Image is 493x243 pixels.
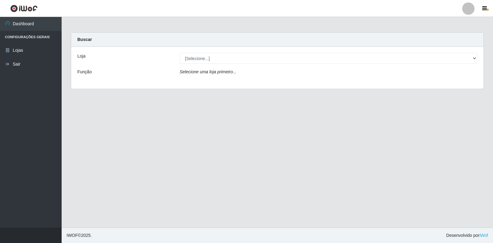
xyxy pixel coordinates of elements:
label: Função [77,69,92,75]
i: Selecione uma loja primeiro... [180,69,236,74]
span: IWOF [67,233,78,238]
label: Loja [77,53,85,59]
a: iWof [479,233,488,238]
span: Desenvolvido por [446,232,488,239]
img: CoreUI Logo [10,5,38,12]
span: © 2025 . [67,232,92,239]
strong: Buscar [77,37,92,42]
